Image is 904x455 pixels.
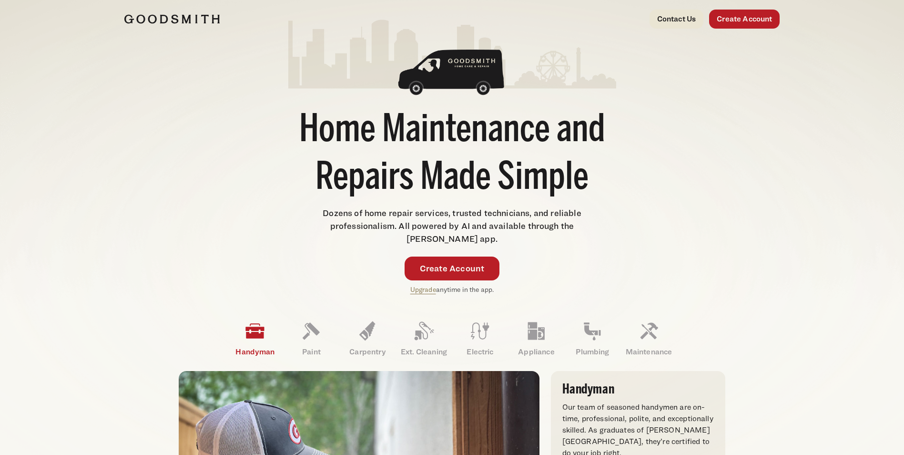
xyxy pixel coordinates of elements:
[396,346,452,358] p: Ext. Cleaning
[564,346,620,358] p: Plumbing
[323,208,581,244] span: Dozens of home repair services, trusted technicians, and reliable professionalism. All powered by...
[227,346,283,358] p: Handyman
[508,346,564,358] p: Appliance
[396,314,452,363] a: Ext. Cleaning
[452,314,508,363] a: Electric
[288,107,616,203] h1: Home Maintenance and Repairs Made Simple
[410,284,494,295] p: anytime in the app.
[452,346,508,358] p: Electric
[339,346,396,358] p: Carpentry
[283,314,339,363] a: Paint
[650,10,704,29] a: Contact Us
[227,314,283,363] a: Handyman
[709,10,780,29] a: Create Account
[124,14,220,24] img: Goodsmith
[410,285,436,293] a: Upgrade
[562,383,714,396] h3: Handyman
[620,346,677,358] p: Maintenance
[564,314,620,363] a: Plumbing
[620,314,677,363] a: Maintenance
[508,314,564,363] a: Appliance
[405,257,500,280] a: Create Account
[339,314,396,363] a: Carpentry
[283,346,339,358] p: Paint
